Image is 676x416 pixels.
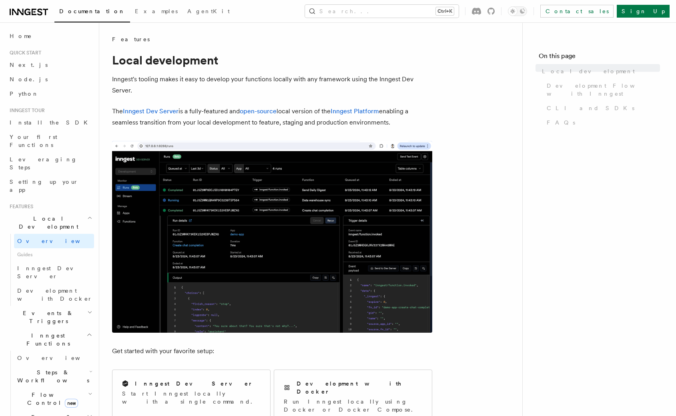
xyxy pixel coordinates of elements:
[10,156,77,171] span: Leveraging Steps
[65,399,78,408] span: new
[135,380,253,388] h2: Inngest Dev Server
[187,8,230,14] span: AgentKit
[10,179,78,193] span: Setting up your app
[14,234,94,248] a: Overview
[135,8,178,14] span: Examples
[14,261,94,283] a: Inngest Dev Server
[617,5,670,18] a: Sign Up
[112,106,432,128] p: The is a fully-featured and local version of the enabling a seamless transition from your local d...
[508,6,527,16] button: Toggle dark mode
[10,32,32,40] span: Home
[10,90,39,97] span: Python
[6,115,94,130] a: Install the SDK
[10,119,92,126] span: Install the SDK
[539,51,660,64] h4: On this page
[436,7,454,15] kbd: Ctrl+K
[540,5,614,18] a: Contact sales
[17,265,86,279] span: Inngest Dev Server
[112,346,432,357] p: Get started with your favorite setup:
[6,130,94,152] a: Your first Functions
[6,86,94,101] a: Python
[6,107,45,114] span: Inngest tour
[14,368,89,384] span: Steps & Workflows
[6,72,94,86] a: Node.js
[10,134,57,148] span: Your first Functions
[547,82,660,98] span: Development Flow with Inngest
[6,309,87,325] span: Events & Triggers
[14,283,94,306] a: Development with Docker
[112,141,432,333] img: The Inngest Dev Server on the Functions page
[6,152,94,175] a: Leveraging Steps
[547,104,634,112] span: CLI and SDKs
[6,58,94,72] a: Next.js
[122,390,261,406] p: Start Inngest locally with a single command.
[544,115,660,130] a: FAQs
[544,101,660,115] a: CLI and SDKs
[17,355,100,361] span: Overview
[112,74,432,96] p: Inngest's tooling makes it easy to develop your functions locally with any framework using the In...
[6,328,94,351] button: Inngest Functions
[59,8,125,14] span: Documentation
[112,35,150,43] span: Features
[6,203,33,210] span: Features
[10,62,48,68] span: Next.js
[6,332,86,348] span: Inngest Functions
[17,238,100,244] span: Overview
[14,248,94,261] span: Guides
[14,391,88,407] span: Flow Control
[6,29,94,43] a: Home
[10,76,48,82] span: Node.js
[14,351,94,365] a: Overview
[6,50,41,56] span: Quick start
[6,215,87,231] span: Local Development
[331,107,379,115] a: Inngest Platform
[547,119,575,127] span: FAQs
[544,78,660,101] a: Development Flow with Inngest
[6,234,94,306] div: Local Development
[54,2,130,22] a: Documentation
[14,388,94,410] button: Flow Controlnew
[112,53,432,67] h1: Local development
[6,306,94,328] button: Events & Triggers
[183,2,235,22] a: AgentKit
[6,211,94,234] button: Local Development
[542,67,635,75] span: Local development
[17,287,92,302] span: Development with Docker
[539,64,660,78] a: Local development
[6,175,94,197] a: Setting up your app
[130,2,183,22] a: Examples
[14,365,94,388] button: Steps & Workflows
[297,380,422,396] h2: Development with Docker
[284,398,422,414] p: Run Inngest locally using Docker or Docker Compose.
[240,107,277,115] a: open-source
[305,5,459,18] button: Search...Ctrl+K
[123,107,179,115] a: Inngest Dev Server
